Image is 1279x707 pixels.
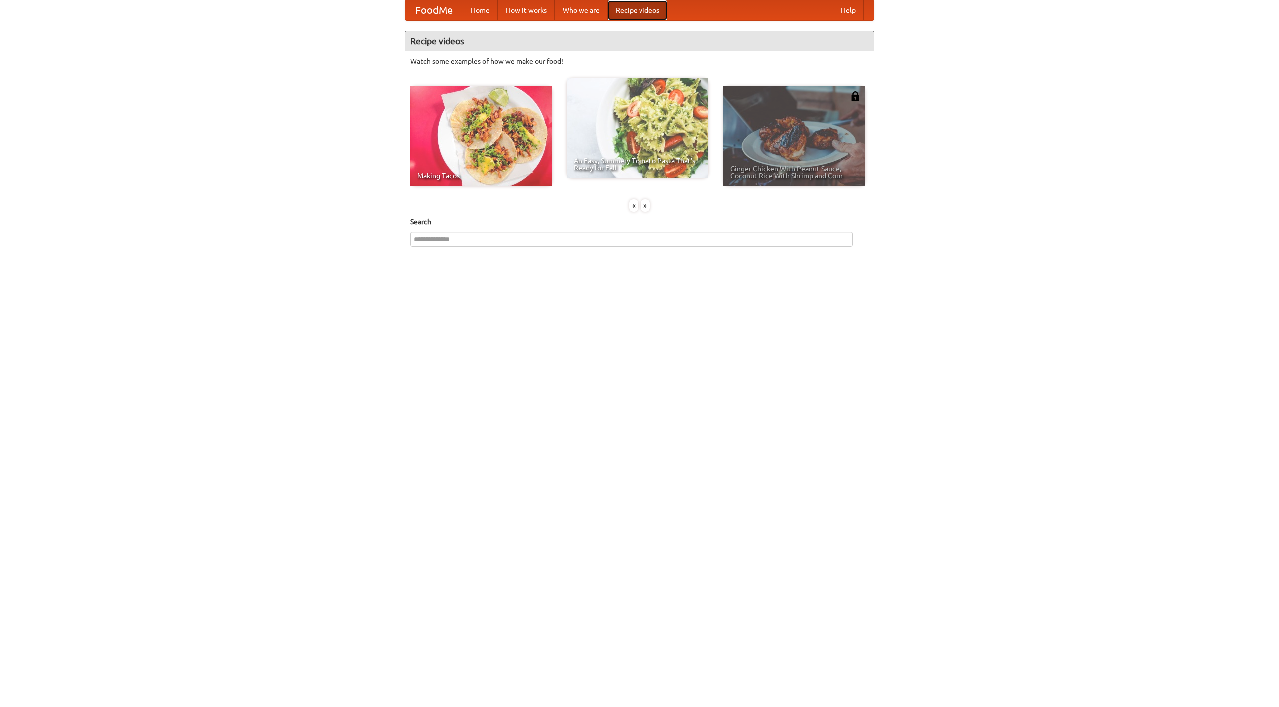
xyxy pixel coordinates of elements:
span: An Easy, Summery Tomato Pasta That's Ready for Fall [574,157,701,171]
h4: Recipe videos [405,31,874,51]
a: An Easy, Summery Tomato Pasta That's Ready for Fall [567,78,708,178]
a: How it works [498,0,555,20]
span: Making Tacos [417,172,545,179]
a: Who we are [555,0,608,20]
a: Home [463,0,498,20]
div: » [641,199,650,212]
h5: Search [410,217,869,227]
a: Making Tacos [410,86,552,186]
img: 483408.png [850,91,860,101]
div: « [629,199,638,212]
a: Recipe videos [608,0,667,20]
a: Help [833,0,864,20]
p: Watch some examples of how we make our food! [410,56,869,66]
a: FoodMe [405,0,463,20]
